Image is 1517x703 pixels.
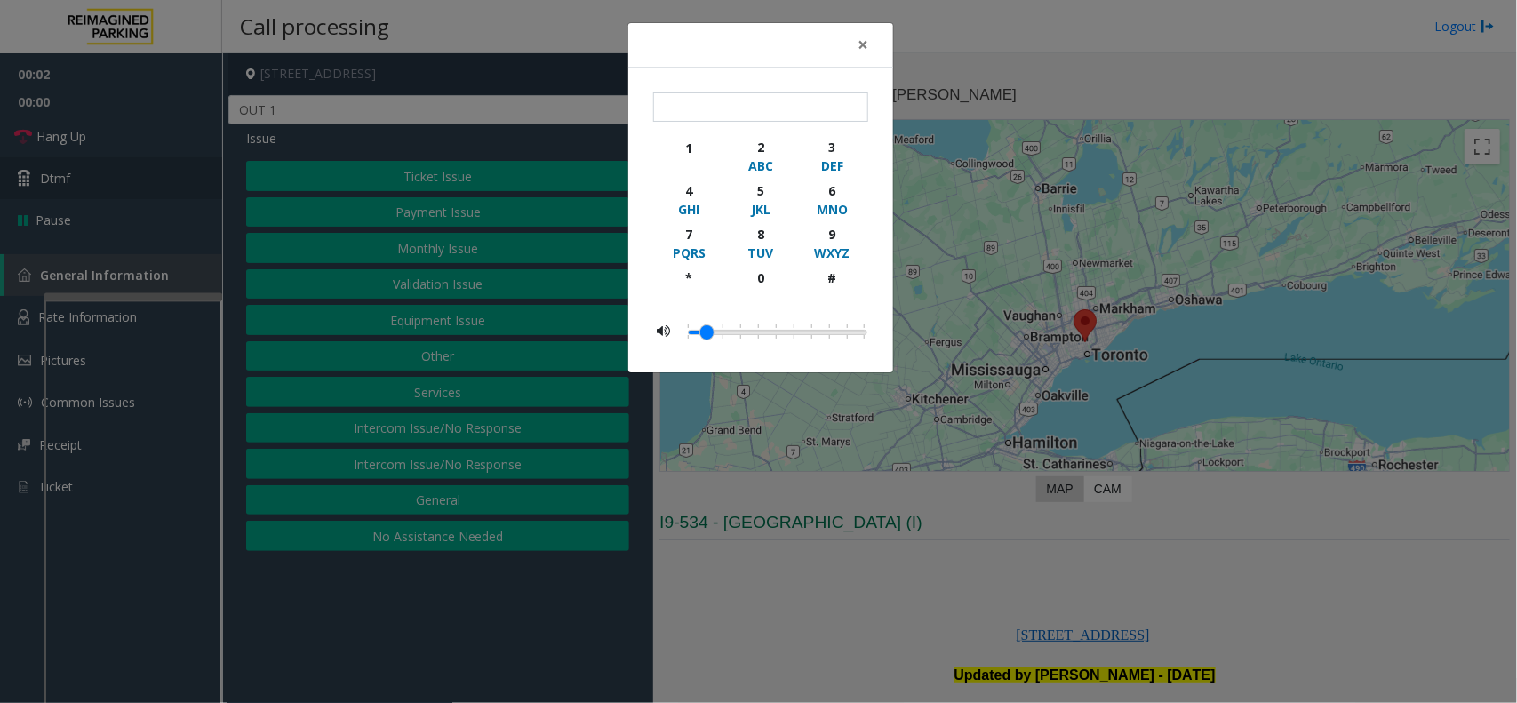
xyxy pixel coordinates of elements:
li: 0.15 [732,320,750,343]
div: 9 [808,225,857,244]
a: Drag [700,325,714,340]
li: 0.45 [839,320,857,343]
div: 1 [665,139,714,157]
div: 2 [736,138,785,156]
li: 0 [688,320,697,343]
li: 0.2 [750,320,768,343]
button: 3DEF [796,134,868,178]
li: 0.25 [768,320,786,343]
div: 7 [665,225,714,244]
button: 7PQRS [653,221,725,265]
div: 8 [736,225,785,244]
li: 0.4 [821,320,839,343]
li: 0.1 [715,320,732,343]
button: 1 [653,134,725,178]
li: 0.05 [697,320,715,343]
div: JKL [736,200,785,219]
div: PQRS [665,244,714,262]
button: 6MNO [796,178,868,221]
button: Close [845,23,881,67]
div: MNO [808,200,857,219]
button: 0 [724,265,796,307]
div: 4 [665,181,714,200]
div: GHI [665,200,714,219]
button: 5JKL [724,178,796,221]
div: 0 [736,268,785,287]
button: # [796,265,868,307]
div: ABC [736,156,785,175]
div: 3 [808,138,857,156]
div: DEF [808,156,857,175]
div: TUV [736,244,785,262]
li: 0.5 [857,320,865,343]
button: 2ABC [724,134,796,178]
button: 8TUV [724,221,796,265]
button: 9WXYZ [796,221,868,265]
div: # [808,268,857,287]
div: 6 [808,181,857,200]
div: 5 [736,181,785,200]
div: WXYZ [808,244,857,262]
button: 4GHI [653,178,725,221]
span: × [858,32,868,57]
li: 0.35 [803,320,821,343]
li: 0.3 [786,320,803,343]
